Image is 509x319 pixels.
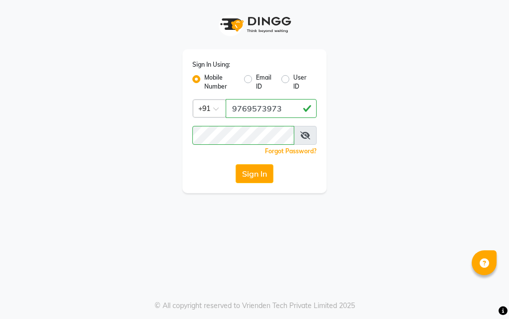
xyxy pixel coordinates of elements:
label: Mobile Number [204,73,236,91]
a: Forgot Password? [265,147,317,155]
input: Username [226,99,317,118]
img: logo1.svg [215,10,294,39]
input: Username [192,126,294,145]
label: User ID [293,73,309,91]
label: Sign In Using: [192,60,230,69]
label: Email ID [256,73,273,91]
button: Sign In [236,164,273,183]
iframe: chat widget [467,279,499,309]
